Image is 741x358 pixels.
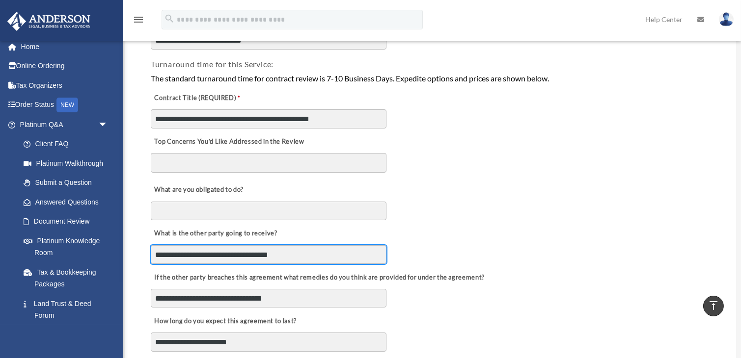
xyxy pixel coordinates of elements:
[151,59,274,69] span: Turnaround time for this Service:
[14,212,118,231] a: Document Review
[56,98,78,112] div: NEW
[14,173,123,193] a: Submit a Question
[14,192,123,212] a: Answered Questions
[703,296,724,316] a: vertical_align_top
[7,95,123,115] a: Order StatusNEW
[7,37,123,56] a: Home
[133,14,144,26] i: menu
[151,91,249,105] label: Contract Title (REQUIRED)
[7,115,123,134] a: Platinum Q&Aarrow_drop_down
[133,17,144,26] a: menu
[719,12,734,26] img: User Pic
[14,153,123,173] a: Platinum Walkthrough
[151,227,280,241] label: What is the other party going to receive?
[7,76,123,95] a: Tax Organizers
[98,115,118,135] span: arrow_drop_down
[14,231,123,262] a: Platinum Knowledge Room
[151,271,487,284] label: If the other party breaches this agreement what remedies do you think are provided for under the ...
[151,135,307,149] label: Top Concerns You’d Like Addressed in the Review
[708,300,719,311] i: vertical_align_top
[151,183,249,197] label: What are you obligated to do?
[4,12,93,31] img: Anderson Advisors Platinum Portal
[14,134,123,154] a: Client FAQ
[14,262,123,294] a: Tax & Bookkeeping Packages
[151,72,711,85] div: The standard turnaround time for contract review is 7-10 Business Days. Expedite options and pric...
[164,13,175,24] i: search
[14,294,123,325] a: Land Trust & Deed Forum
[7,56,123,76] a: Online Ordering
[151,314,299,328] label: How long do you expect this agreement to last?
